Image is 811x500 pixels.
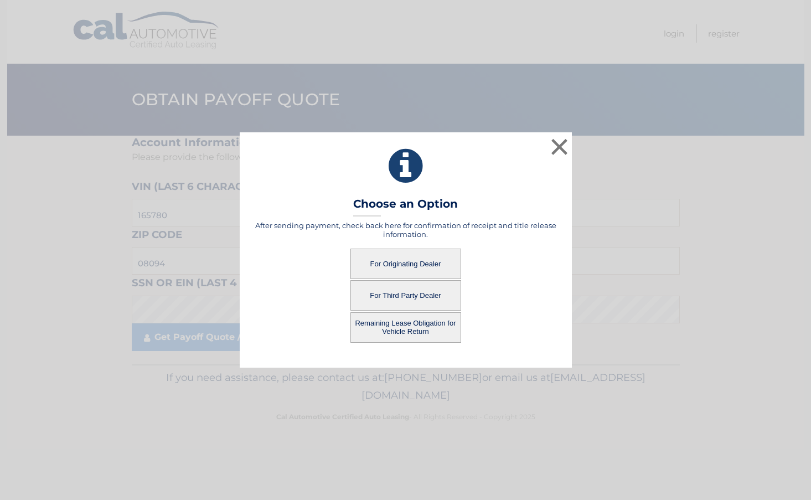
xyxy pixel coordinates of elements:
[549,136,571,158] button: ×
[350,280,461,311] button: For Third Party Dealer
[353,197,458,217] h3: Choose an Option
[350,249,461,279] button: For Originating Dealer
[350,312,461,343] button: Remaining Lease Obligation for Vehicle Return
[254,221,558,239] h5: After sending payment, check back here for confirmation of receipt and title release information.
